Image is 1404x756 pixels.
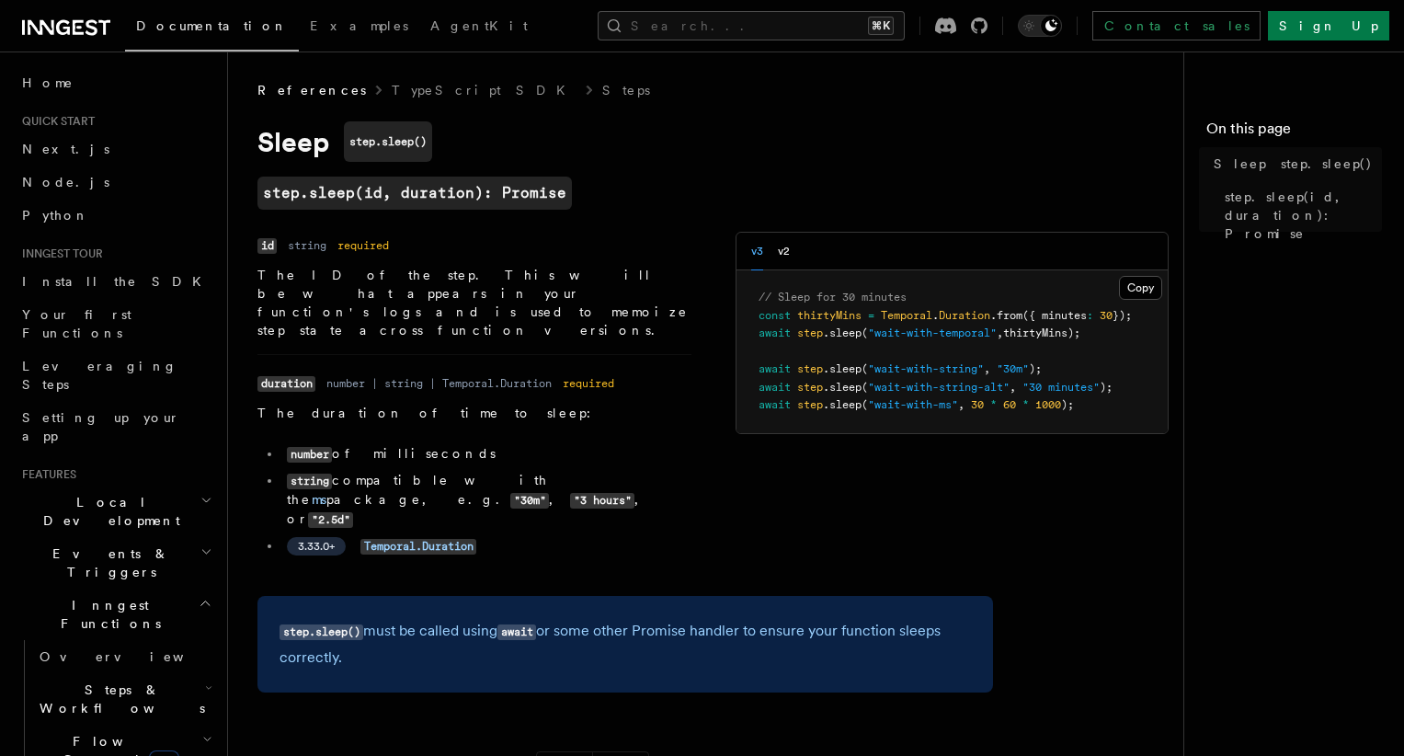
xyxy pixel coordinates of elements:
span: Documentation [136,18,288,33]
span: = [868,309,874,322]
a: Examples [299,6,419,50]
button: v2 [778,233,790,270]
span: References [257,81,366,99]
span: , [984,362,990,375]
span: .sleep [823,398,862,411]
span: Python [22,208,89,223]
span: Inngest tour [15,246,103,261]
span: .sleep [823,326,862,339]
span: step [797,381,823,394]
span: ); [1029,362,1042,375]
span: await [759,398,791,411]
a: Steps [602,81,650,99]
span: "wait-with-temporal" [868,326,997,339]
dd: required [337,238,389,253]
span: Sleep step.sleep() [1214,155,1373,173]
span: , [997,326,1003,339]
span: step [797,362,823,375]
p: The duration of time to sleep: [257,404,691,422]
span: Next.js [22,142,109,156]
span: , [958,398,965,411]
span: step [797,398,823,411]
span: Overview [40,649,229,664]
code: Temporal.Duration [360,539,476,555]
a: step.sleep(id, duration): Promise [1217,180,1382,250]
button: Copy [1119,276,1162,300]
a: Temporal.Duration [360,538,476,553]
span: thirtyMins [797,309,862,322]
span: await [759,362,791,375]
span: Leveraging Steps [22,359,177,392]
span: ( [862,326,868,339]
span: Examples [310,18,408,33]
span: await [759,381,791,394]
span: Quick start [15,114,95,129]
span: Temporal [881,309,932,322]
code: "30m" [510,493,549,509]
p: must be called using or some other Promise handler to ensure your function sleeps correctly. [280,618,971,670]
a: Node.js [15,166,216,199]
a: Documentation [125,6,299,52]
a: Contact sales [1092,11,1261,40]
code: number [287,447,332,463]
button: Steps & Workflows [32,673,216,725]
span: 3.33.0+ [298,539,335,554]
code: duration [257,376,315,392]
dd: number | string | Temporal.Duration [326,376,552,391]
span: "wait-with-ms" [868,398,958,411]
button: Search...⌘K [598,11,905,40]
a: Sleep step.sleep() [1206,147,1382,180]
span: ( [862,398,868,411]
span: const [759,309,791,322]
code: step.sleep() [280,624,363,640]
code: "2.5d" [308,512,353,528]
span: "wait-with-string" [868,362,984,375]
span: Setting up your app [22,410,180,443]
span: Your first Functions [22,307,131,340]
a: Leveraging Steps [15,349,216,401]
code: step.sleep() [344,121,432,162]
button: Events & Triggers [15,537,216,589]
dd: required [563,376,614,391]
h4: On this page [1206,118,1382,147]
a: Install the SDK [15,265,216,298]
dd: string [288,238,326,253]
a: TypeScript SDK [392,81,576,99]
span: .sleep [823,381,862,394]
span: ( [862,362,868,375]
span: .from [990,309,1022,322]
span: }); [1113,309,1132,322]
code: step.sleep(id, duration): Promise [257,177,572,210]
span: Steps & Workflows [32,681,205,717]
span: "30m" [997,362,1029,375]
span: ({ minutes [1022,309,1087,322]
kbd: ⌘K [868,17,894,35]
span: AgentKit [430,18,528,33]
p: The ID of the step. This will be what appears in your function's logs and is used to memoize step... [257,266,691,339]
a: Setting up your app [15,401,216,452]
span: Events & Triggers [15,544,200,581]
span: "30 minutes" [1022,381,1100,394]
a: Sign Up [1268,11,1389,40]
span: Home [22,74,74,92]
a: ms [312,492,326,507]
span: thirtyMins); [1003,326,1080,339]
span: ); [1061,398,1074,411]
button: v3 [751,233,763,270]
button: Local Development [15,486,216,537]
span: // Sleep for 30 minutes [759,291,907,304]
span: : [1087,309,1093,322]
code: await [497,624,536,640]
a: Next.js [15,132,216,166]
span: Inngest Functions [15,596,199,633]
span: step.sleep(id, duration): Promise [1225,188,1382,243]
span: 30 [1100,309,1113,322]
span: .sleep [823,362,862,375]
h1: Sleep [257,121,993,162]
span: , [1010,381,1016,394]
li: of milliseconds [281,444,691,464]
code: "3 hours" [570,493,634,509]
li: compatible with the package, e.g. , , or [281,471,691,529]
span: 1000 [1035,398,1061,411]
a: AgentKit [419,6,539,50]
